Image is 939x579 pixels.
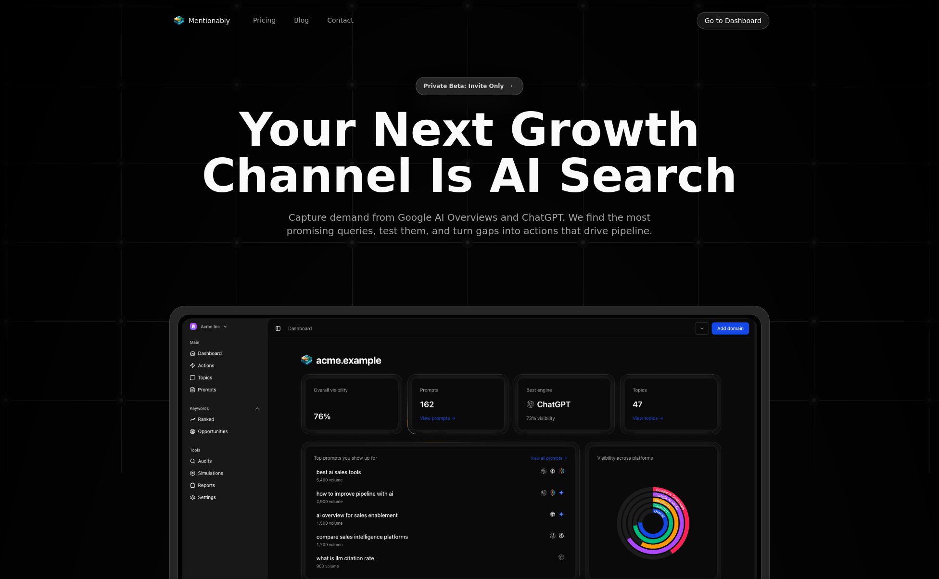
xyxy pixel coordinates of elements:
a: Mentionably [169,14,234,27]
img: Mentionably logo [173,16,185,25]
button: Private Beta: Invite Only [416,77,524,95]
a: Blog [286,13,317,28]
span: Your Next Growth Channel Is AI Search [192,107,747,199]
span: Capture demand from Google AI Overviews and ChatGPT. We find the most promising queries, test the... [285,211,654,238]
a: Contact [319,13,361,28]
span: Private Beta: Invite Only [424,80,504,92]
span: Mentionably [189,16,230,25]
a: Pricing [245,13,283,28]
button: Go to Dashboard [697,12,770,30]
